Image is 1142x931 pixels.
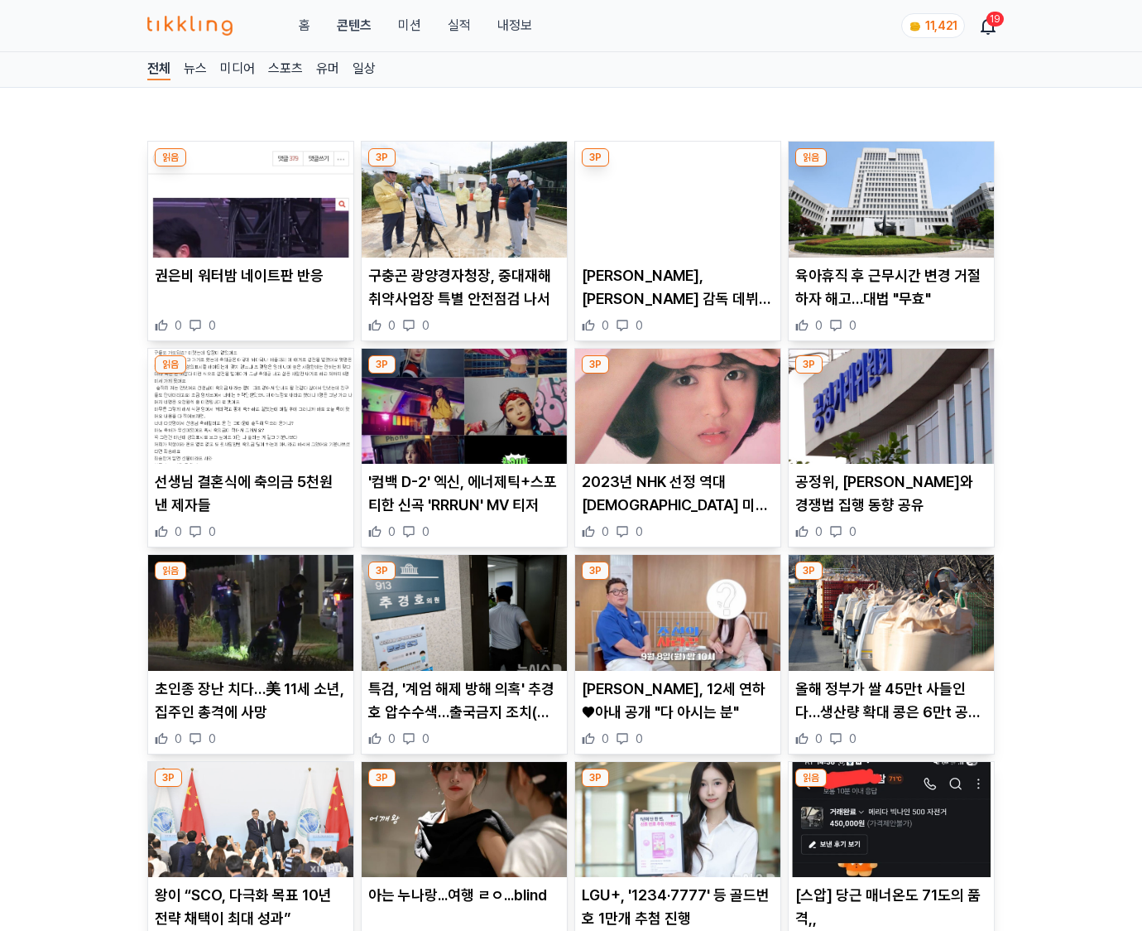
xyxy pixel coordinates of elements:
img: 특검, '계엄 해제 방해 의혹' 추경호 압수수색…출국금지 조치(종합) [362,555,567,671]
span: 0 [209,523,216,540]
img: 육아휴직 후 근무시간 변경 거절하자 해고…대법 "무효" [789,142,994,258]
div: 읽음 [795,148,827,166]
img: 권은비 워터밤 네이트판 반응 [148,142,353,258]
a: 내정보 [497,16,532,36]
p: [PERSON_NAME], [PERSON_NAME] 감독 데뷔 임박? 9월 중 방송 '신인감독 [PERSON_NAME]' 포스터 공개 [582,264,774,311]
div: 읽음 [155,148,186,166]
p: LGU+, '1234·7777' 등 골드번호 1만개 추첨 진행 [582,884,774,930]
button: 미션 [398,16,421,36]
img: 윤정수, 12세 연하 ♥아내 공개 "다 아시는 분" [575,555,780,671]
a: 콘텐츠 [337,16,372,36]
span: 0 [815,731,823,747]
span: 0 [815,523,823,540]
p: 아는 누나랑...여행 ㄹㅇ...blind [368,884,560,907]
p: 권은비 워터밤 네이트판 반응 [155,264,347,287]
img: 구충곤 광양경자청장, 중대재해 취약사업장 특별 안전점검 나서 [362,142,567,258]
div: 3P 올해 정부가 쌀 45만t 사들인다…생산량 확대 콩은 6만t 공공비축 올해 정부가 쌀 45만t 사들인다…생산량 확대 콩은 6만t 공공비축 0 0 [788,554,995,755]
img: 초인종 장난 치다…美 11세 소년, 집주인 총격에 사망 [148,555,353,671]
p: 2023년 NHK 선정 역대 [DEMOGRAPHIC_DATA] 미녀 17선 [582,470,774,517]
img: '컴백 D-2' 엑신, 에너제틱+스포티한 신곡 'RRRUN' MV 티저 [362,349,567,465]
img: LGU+, '1234·7777' 등 골드번호 1만개 추첨 진행 [575,762,780,878]
a: 뉴스 [184,59,207,80]
a: 19 [981,16,995,36]
div: 3P [582,562,609,580]
p: 육아휴직 후 근무시간 변경 거절하자 해고…대법 "무효" [795,264,987,311]
span: 0 [636,317,643,334]
span: 0 [815,317,823,334]
p: [스압] 당근 매너온도 71도의 품격,, [795,884,987,930]
span: 0 [175,317,182,334]
a: 미디어 [220,59,255,80]
div: 3P 공정위, 아세안·CIS와 경쟁법 집행 동향 공유 공정위, [PERSON_NAME]와 경쟁법 집행 동향 공유 0 0 [788,348,995,548]
span: 0 [602,731,609,747]
span: 0 [602,523,609,540]
span: 0 [422,731,429,747]
div: 3P 특검, '계엄 해제 방해 의혹' 추경호 압수수색…출국금지 조치(종합) 특검, '계엄 해제 방해 의혹' 추경호 압수수색…출국금지 조치(종합) 0 0 [361,554,568,755]
div: 3P [582,355,609,374]
div: 읽음 [795,769,827,787]
div: 읽음 초인종 장난 치다…美 11세 소년, 집주인 총격에 사망 초인종 장난 치다…美 11세 소년, 집주인 총격에 사망 0 0 [147,554,354,755]
div: 3P '컴백 D-2' 엑신, 에너제틱+스포티한 신곡 'RRRUN' MV 티저 '컴백 D-2' 엑신, 에너제틱+스포티한 신곡 'RRRUN' MV 티저 0 0 [361,348,568,548]
div: 읽음 [155,562,186,580]
a: 전체 [147,59,170,80]
img: 김연경, 배구 감독 데뷔 임박? 9월 중 방송 '신인감독 김연경' 포스터 공개 [575,142,780,258]
div: 3P [368,562,396,580]
span: 0 [388,523,396,540]
p: 왕이 “SCO, 다극화 목표 10년 전략 채택이 최대 성과” [155,884,347,930]
span: 0 [422,523,429,540]
img: 선생님 결혼식에 축의금 5천원 낸 제자들 [148,349,353,465]
img: 왕이 “SCO, 다극화 목표 10년 전략 채택이 최대 성과” [148,762,353,878]
span: 0 [422,317,429,334]
a: 스포츠 [268,59,303,80]
span: 0 [849,317,856,334]
div: 3P [368,148,396,166]
a: coin 11,421 [901,13,962,38]
img: 아는 누나랑...여행 ㄹㅇ...blind [362,762,567,878]
div: 읽음 선생님 결혼식에 축의금 5천원 낸 제자들 선생님 결혼식에 축의금 5천원 낸 제자들 0 0 [147,348,354,548]
div: 3P 구충곤 광양경자청장, 중대재해 취약사업장 특별 안전점검 나서 구충곤 광양경자청장, 중대재해 취약사업장 특별 안전점검 나서 0 0 [361,141,568,341]
img: 올해 정부가 쌀 45만t 사들인다…생산량 확대 콩은 6만t 공공비축 [789,555,994,671]
img: 티끌링 [147,16,233,36]
div: 3P [368,355,396,374]
p: 선생님 결혼식에 축의금 5천원 낸 제자들 [155,470,347,517]
div: 읽음 육아휴직 후 근무시간 변경 거절하자 해고…대법 "무효" 육아휴직 후 근무시간 변경 거절하자 해고…대법 "무효" 0 0 [788,141,995,341]
a: 유머 [316,59,339,80]
span: 0 [849,523,856,540]
img: 공정위, 아세안·CIS와 경쟁법 집행 동향 공유 [789,349,994,465]
span: 0 [388,317,396,334]
span: 0 [209,731,216,747]
span: 0 [175,731,182,747]
div: 3P [795,355,823,374]
span: 0 [636,731,643,747]
div: 3P [582,148,609,166]
p: [PERSON_NAME], 12세 연하 ♥아내 공개 "다 아시는 분" [582,678,774,724]
span: 11,421 [925,19,957,32]
div: 3P [582,769,609,787]
span: 0 [175,523,182,540]
p: 특검, '계엄 해제 방해 의혹' 추경호 압수수색…출국금지 조치(종합) [368,678,560,724]
div: 3P [155,769,182,787]
div: 3P 김연경, 배구 감독 데뷔 임박? 9월 중 방송 '신인감독 김연경' 포스터 공개 [PERSON_NAME], [PERSON_NAME] 감독 데뷔 임박? 9월 중 방송 '신인... [574,141,781,341]
p: 올해 정부가 쌀 45만t 사들인다…생산량 확대 콩은 6만t 공공비축 [795,678,987,724]
div: 읽음 권은비 워터밤 네이트판 반응 권은비 워터밤 네이트판 반응 0 0 [147,141,354,341]
div: 3P 2023년 NHK 선정 역대 일본 미녀 17선 2023년 NHK 선정 역대 [DEMOGRAPHIC_DATA] 미녀 17선 0 0 [574,348,781,548]
span: 0 [849,731,856,747]
a: 실적 [448,16,471,36]
div: 19 [986,12,1004,27]
span: 0 [209,317,216,334]
img: [스압] 당근 매너온도 71도의 품격,, [789,762,994,878]
div: 읽음 [155,355,186,374]
img: 2023년 NHK 선정 역대 일본 미녀 17선 [575,349,780,465]
div: 3P [795,562,823,580]
span: 0 [636,523,643,540]
p: 구충곤 광양경자청장, 중대재해 취약사업장 특별 안전점검 나서 [368,264,560,311]
p: 초인종 장난 치다…美 11세 소년, 집주인 총격에 사망 [155,678,347,724]
p: 공정위, [PERSON_NAME]와 경쟁법 집행 동향 공유 [795,470,987,517]
div: 3P [368,769,396,787]
div: 3P 윤정수, 12세 연하 ♥아내 공개 "다 아시는 분" [PERSON_NAME], 12세 연하 ♥아내 공개 "다 아시는 분" 0 0 [574,554,781,755]
img: coin [909,20,922,33]
a: 일상 [353,59,376,80]
span: 0 [388,731,396,747]
p: '컴백 D-2' 엑신, 에너제틱+스포티한 신곡 'RRRUN' MV 티저 [368,470,560,517]
span: 0 [602,317,609,334]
